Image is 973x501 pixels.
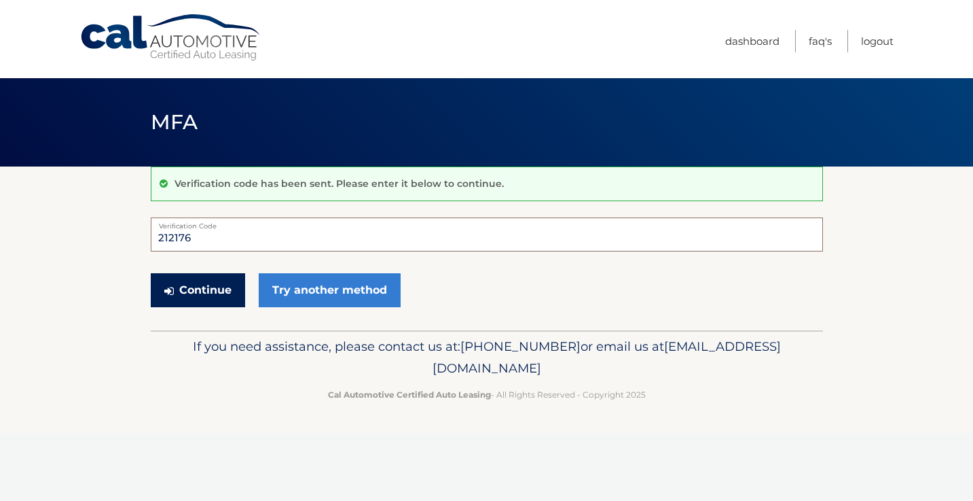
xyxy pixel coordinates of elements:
a: Try another method [259,273,401,307]
p: If you need assistance, please contact us at: or email us at [160,336,814,379]
a: Cal Automotive [79,14,263,62]
a: Dashboard [725,30,779,52]
strong: Cal Automotive Certified Auto Leasing [328,390,491,400]
span: [PHONE_NUMBER] [460,339,581,354]
p: Verification code has been sent. Please enter it below to continue. [175,177,504,190]
p: - All Rights Reserved - Copyright 2025 [160,387,814,402]
label: Verification Code [151,218,823,228]
a: FAQ's [809,30,832,52]
input: Verification Code [151,218,823,252]
a: Logout [861,30,894,52]
span: [EMAIL_ADDRESS][DOMAIN_NAME] [433,339,781,376]
span: MFA [151,109,198,135]
button: Continue [151,273,245,307]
